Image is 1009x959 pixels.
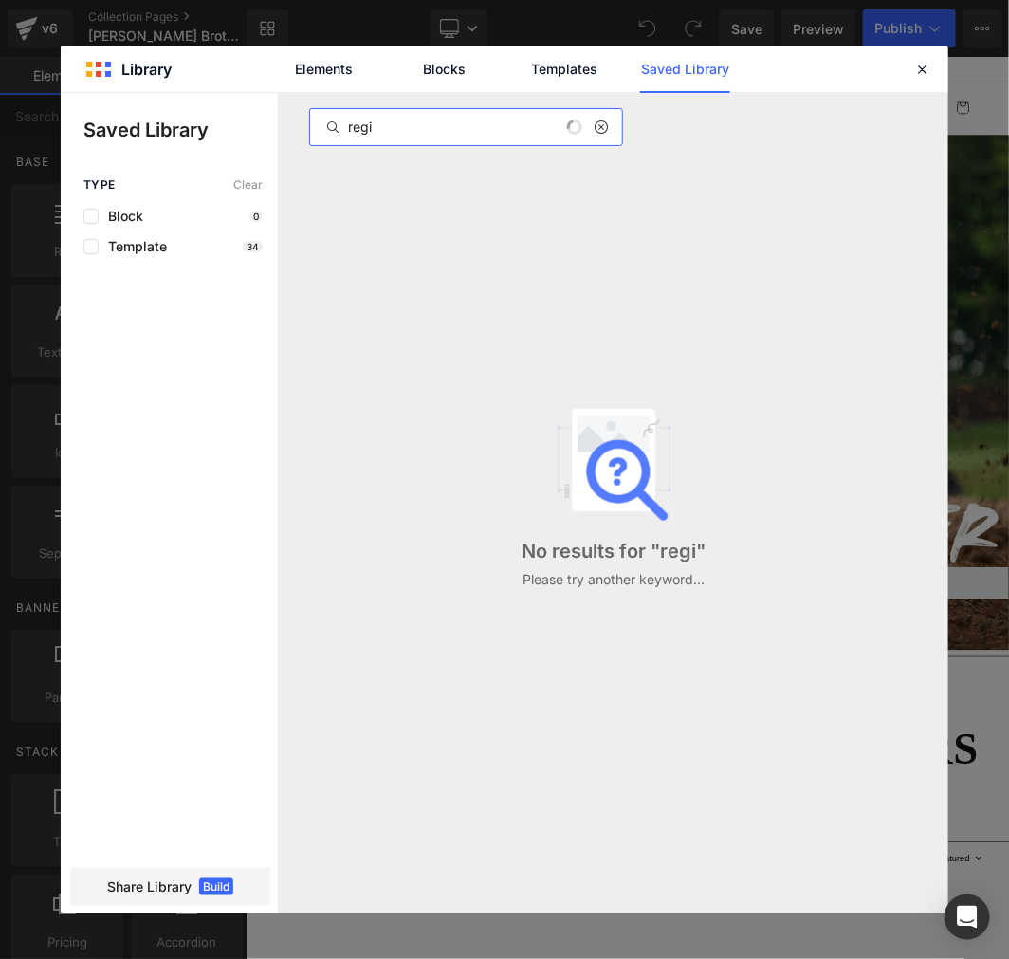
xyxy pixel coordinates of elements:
span: Catalog [357,68,404,85]
span: regi [660,537,696,565]
img: Not found [557,408,671,522]
span: Share Library [107,877,192,896]
a: Blocks [399,46,489,93]
span: Block [99,209,143,224]
span: Contact [428,68,476,85]
a: Elements [279,46,369,93]
span: Type [83,178,116,192]
p: Saved Library [83,116,278,144]
p: 0 [249,211,263,222]
span: Template [99,239,167,254]
p: 34 [243,241,263,252]
input: Search saved item by name [310,116,622,138]
div: Open Intercom Messenger [945,894,990,940]
a: Saved Library [640,46,730,93]
span: Home [298,68,334,85]
span: Welcome to our store [511,9,637,25]
span: Build [199,878,233,895]
span: Clear [233,178,263,192]
a: Templates [520,46,610,93]
p: Please try another keyword... [523,569,705,590]
p: No results for " " [522,537,706,565]
span: Sports Threads Shop [52,62,260,92]
a: Sports Threads Shop [46,59,267,96]
a: Contact [416,57,487,97]
a: Home [286,57,345,97]
a: Catalog [345,57,415,97]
